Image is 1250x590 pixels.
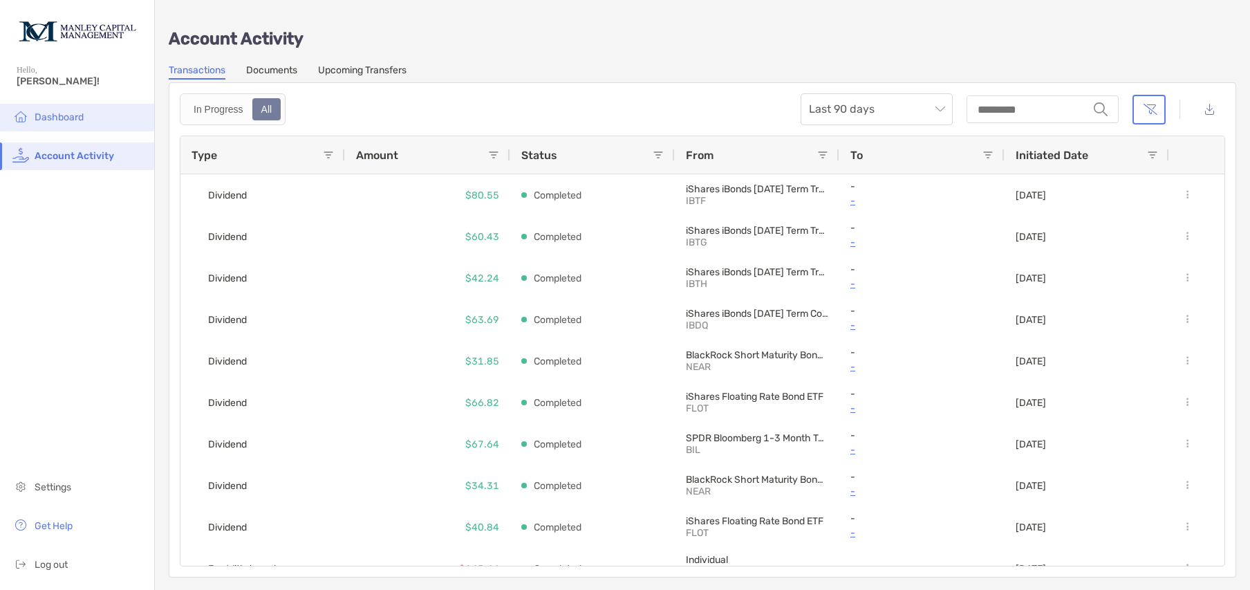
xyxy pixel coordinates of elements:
a: Transactions [169,64,225,80]
span: Initiated Date [1016,149,1088,162]
span: Last 90 days [809,94,944,125]
p: [DATE] [1016,273,1046,284]
p: Completed [534,311,581,329]
a: - [850,275,994,293]
span: Dividend [208,433,247,456]
p: Completed [534,436,581,453]
span: Dividend [208,308,247,331]
img: settings icon [12,478,29,495]
p: - [850,358,994,376]
p: - [850,513,994,524]
span: [PERSON_NAME]! [17,75,146,87]
p: SPDR Bloomberg 1-3 Month T-Bill ETF [686,432,828,444]
p: Completed [534,394,581,412]
p: - [850,471,994,483]
img: input icon [1094,102,1108,116]
p: NEAR [686,361,783,373]
p: [DATE] [1016,522,1046,533]
span: Type [192,149,217,162]
span: Account Activity [35,150,114,162]
div: segmented control [180,93,286,125]
p: iShares iBonds Dec 2027 Term Treasury ETF [686,266,828,278]
a: Documents [246,64,297,80]
p: Completed [534,228,581,246]
p: BlackRock Short Maturity Bond ETF [686,474,828,486]
p: $67.64 [465,436,499,453]
p: [DATE] [1016,563,1046,575]
p: - [850,264,994,275]
span: Get Help [35,520,73,532]
p: BlackRock Short Maturity Bond ETF [686,349,828,361]
a: - [850,441,994,459]
p: IBTH [686,278,783,290]
p: $60.43 [465,228,499,246]
p: IBTF [686,195,783,207]
span: Status [521,149,557,162]
p: $31.85 [465,353,499,370]
p: [DATE] [1016,231,1046,243]
p: Individual [686,554,828,566]
p: $63.69 [465,311,499,329]
p: [DATE] [1016,356,1046,367]
p: $42.24 [465,270,499,287]
img: logout icon [12,555,29,572]
a: - [850,483,994,500]
p: Completed [534,270,581,287]
p: Completed [534,477,581,495]
p: [DATE] [1016,314,1046,326]
p: Completed [534,560,581,578]
span: Dividend [208,474,247,497]
p: FLOT [686,403,783,414]
img: household icon [12,108,29,125]
a: - [850,192,994,210]
p: - [850,524,994,542]
p: - [850,430,994,441]
p: - [850,305,994,317]
span: Dividend [208,516,247,539]
div: In Progress [186,100,251,119]
p: $80.55 [465,187,499,204]
img: Zoe Logo [17,6,138,55]
a: - [850,317,994,334]
a: - [850,234,994,251]
div: All [254,100,280,119]
span: Dividend [208,391,247,414]
a: - [850,400,994,417]
p: - [850,347,994,358]
p: $145.44 [459,560,499,578]
p: NEAR [686,486,783,497]
span: Dividend [208,184,247,207]
p: iShares iBonds Dec 2026 Term Treasury ETF [686,225,828,237]
p: [DATE] [1016,439,1046,450]
p: Completed [534,353,581,370]
p: [DATE] [1016,480,1046,492]
p: iShares Floating Rate Bond ETF [686,391,828,403]
span: From [686,149,713,162]
img: get-help icon [12,517,29,533]
span: Settings [35,481,71,493]
p: BIL [686,444,783,456]
p: - [850,222,994,234]
p: - [850,181,994,192]
p: Completed [534,519,581,536]
button: Clear filters [1132,95,1166,125]
p: $66.82 [465,394,499,412]
a: Upcoming Transfers [318,64,407,80]
p: iShares iBonds Dec 2025 Term Treasury ETF [686,183,828,195]
span: Dividend [208,350,247,373]
span: Fee Withdrawal [208,557,276,580]
span: Dashboard [35,111,84,123]
span: Log out [35,559,68,571]
p: - [850,388,994,400]
p: iShares Floating Rate Bond ETF [686,515,828,527]
p: Account Activity [169,30,1236,48]
span: To [850,149,863,162]
span: Amount [356,149,398,162]
span: Dividend [208,225,247,248]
